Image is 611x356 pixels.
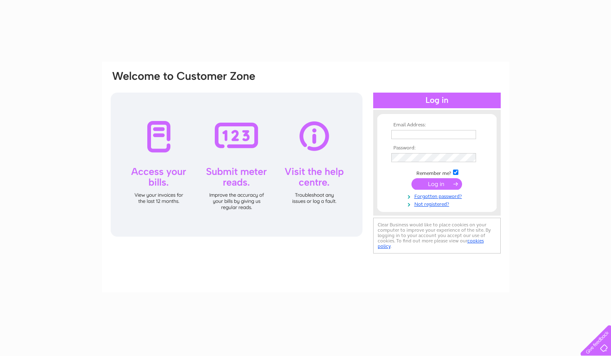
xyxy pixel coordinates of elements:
[391,192,485,200] a: Forgotten password?
[378,238,484,249] a: cookies policy
[389,145,485,151] th: Password:
[391,200,485,207] a: Not registered?
[411,178,462,190] input: Submit
[389,168,485,177] td: Remember me?
[389,122,485,128] th: Email Address:
[373,218,501,254] div: Clear Business would like to place cookies on your computer to improve your experience of the sit...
